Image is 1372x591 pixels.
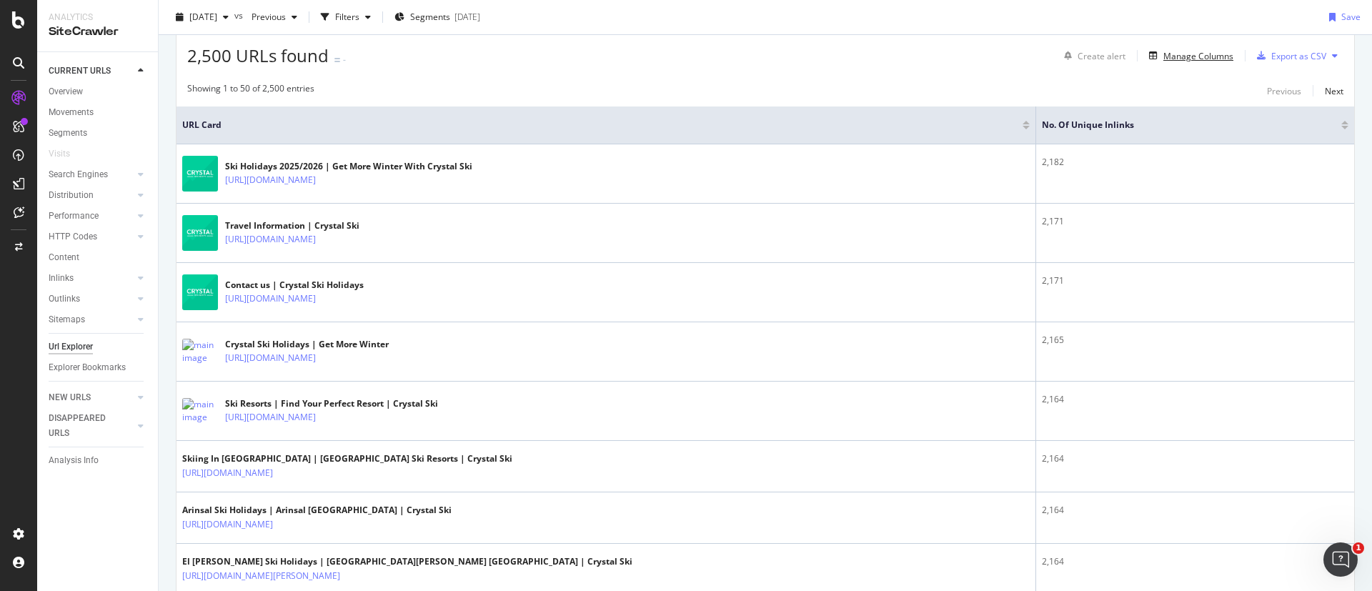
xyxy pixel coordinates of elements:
div: 2,182 [1042,156,1348,169]
div: Search Engines [49,167,108,182]
div: Showing 1 to 50 of 2,500 entries [187,82,314,99]
a: Inlinks [49,271,134,286]
div: HTTP Codes [49,229,97,244]
div: Overview [49,84,83,99]
div: Sitemaps [49,312,85,327]
a: Visits [49,146,84,162]
div: DISAPPEARED URLS [49,411,121,441]
span: Segments [410,11,450,23]
div: Travel Information | Crystal Ski [225,219,378,232]
a: Sitemaps [49,312,134,327]
a: Performance [49,209,134,224]
div: Performance [49,209,99,224]
span: 2025 Oct. 8th [189,11,217,23]
img: main image [182,398,218,424]
div: Ski Resorts | Find Your Perfect Resort | Crystal Ski [225,397,438,410]
button: [DATE] [170,6,234,29]
button: Segments[DATE] [389,6,486,29]
div: 2,164 [1042,504,1348,517]
iframe: Intercom live chat [1323,542,1358,577]
div: Distribution [49,188,94,203]
a: CURRENT URLS [49,64,134,79]
div: Movements [49,105,94,120]
span: Previous [246,11,286,23]
a: Content [49,250,148,265]
a: [URL][DOMAIN_NAME] [225,351,316,365]
div: SiteCrawler [49,24,146,40]
div: Save [1341,11,1361,23]
a: Url Explorer [49,339,148,354]
div: Ski Holidays 2025/2026 | Get More Winter With Crystal Ski [225,160,472,173]
button: Previous [246,6,303,29]
div: Crystal Ski Holidays | Get More Winter [225,338,389,351]
div: - [343,54,346,66]
a: [URL][DOMAIN_NAME] [225,232,316,247]
button: Filters [315,6,377,29]
img: Equal [334,58,340,62]
a: [URL][DOMAIN_NAME] [225,173,316,187]
a: [URL][DOMAIN_NAME] [182,466,273,480]
button: Next [1325,82,1343,99]
div: Url Explorer [49,339,93,354]
button: Create alert [1058,44,1125,67]
div: El [PERSON_NAME] Ski Holidays | [GEOGRAPHIC_DATA][PERSON_NAME] [GEOGRAPHIC_DATA] | Crystal Ski [182,555,632,568]
a: Analysis Info [49,453,148,468]
a: Overview [49,84,148,99]
div: Export as CSV [1271,50,1326,62]
span: 2,500 URLs found [187,44,329,67]
div: 2,164 [1042,393,1348,406]
span: vs [234,9,246,21]
a: HTTP Codes [49,229,134,244]
div: Visits [49,146,70,162]
span: No. of Unique Inlinks [1042,119,1320,131]
button: Manage Columns [1143,47,1233,64]
div: 2,164 [1042,555,1348,568]
a: DISAPPEARED URLS [49,411,134,441]
img: main image [182,215,218,251]
a: Distribution [49,188,134,203]
span: 1 [1353,542,1364,554]
a: [URL][DOMAIN_NAME] [225,410,316,424]
div: Next [1325,85,1343,97]
a: Outlinks [49,292,134,307]
div: Segments [49,126,87,141]
div: Inlinks [49,271,74,286]
div: Filters [335,11,359,23]
div: Outlinks [49,292,80,307]
div: CURRENT URLS [49,64,111,79]
div: Arinsal Ski Holidays | Arinsal [GEOGRAPHIC_DATA] | Crystal Ski [182,504,452,517]
a: [URL][DOMAIN_NAME][PERSON_NAME] [182,569,340,583]
div: [DATE] [454,11,480,23]
a: Explorer Bookmarks [49,360,148,375]
div: Explorer Bookmarks [49,360,126,375]
div: 2,165 [1042,334,1348,347]
div: Analysis Info [49,453,99,468]
div: Skiing In [GEOGRAPHIC_DATA] | [GEOGRAPHIC_DATA] Ski Resorts | Crystal Ski [182,452,512,465]
a: NEW URLS [49,390,134,405]
div: 2,171 [1042,215,1348,228]
a: [URL][DOMAIN_NAME] [225,292,316,306]
div: Manage Columns [1163,50,1233,62]
div: 2,164 [1042,452,1348,465]
div: Create alert [1078,50,1125,62]
a: Search Engines [49,167,134,182]
button: Save [1323,6,1361,29]
a: Movements [49,105,148,120]
img: main image [182,339,218,364]
div: 2,171 [1042,274,1348,287]
div: NEW URLS [49,390,91,405]
a: Segments [49,126,148,141]
a: [URL][DOMAIN_NAME] [182,517,273,532]
div: Contact us | Crystal Ski Holidays [225,279,378,292]
span: URL Card [182,119,1019,131]
button: Previous [1267,82,1301,99]
div: Analytics [49,11,146,24]
div: Content [49,250,79,265]
img: main image [182,156,218,192]
button: Export as CSV [1251,44,1326,67]
img: main image [182,274,218,310]
div: Previous [1267,85,1301,97]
